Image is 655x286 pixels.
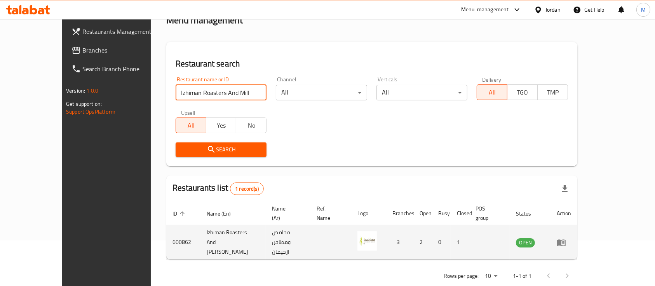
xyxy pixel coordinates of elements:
span: 1.0.0 [86,86,98,96]
p: Rows per page: [444,271,479,281]
span: Branches [82,46,165,55]
th: Closed [451,202,469,225]
div: Jordan [545,5,561,14]
span: Status [516,209,541,218]
span: Yes [209,120,233,131]
h2: Menu management [166,14,243,26]
span: Version: [66,86,85,96]
span: All [179,120,203,131]
span: Name (Ar) [272,204,301,223]
span: Name (En) [207,209,241,218]
div: Export file [556,179,574,198]
span: Ref. Name [317,204,342,223]
td: 3 [386,225,413,260]
h2: Restaurants list [172,182,264,195]
h2: Restaurant search [176,58,568,70]
th: Open [413,202,432,225]
div: Menu-management [461,5,509,14]
a: Restaurants Management [65,22,172,41]
span: Search [182,145,261,154]
table: enhanced table [166,202,577,260]
span: POS group [476,204,500,223]
button: TMP [537,84,568,100]
span: ID [172,209,187,218]
span: Get support on: [66,99,102,109]
div: Total records count [230,182,264,195]
span: Restaurants Management [82,27,165,36]
span: TMP [541,87,565,98]
span: TGO [510,87,535,98]
a: Search Branch Phone [65,60,172,78]
td: 600862 [166,225,200,260]
td: محامص ومطاحن ازحيمان [266,225,310,260]
td: 0 [432,225,451,260]
label: Upsell [181,110,195,115]
button: No [236,118,267,133]
input: Search for restaurant name or ID.. [176,85,267,100]
th: Logo [351,202,386,225]
button: Search [176,142,267,157]
td: Izhiman Roasters And [PERSON_NAME] [200,225,266,260]
span: 1 record(s) [230,185,263,193]
label: Delivery [482,77,502,82]
span: All [480,87,504,98]
a: Support.OpsPlatform [66,107,115,117]
div: Rows per page: [482,270,500,282]
th: Busy [432,202,451,225]
p: 1-1 of 1 [513,271,531,281]
td: 1 [451,225,469,260]
th: Branches [386,202,413,225]
a: Branches [65,41,172,60]
th: Action [550,202,577,225]
button: All [477,84,507,100]
span: Search Branch Phone [82,64,165,74]
img: Izhiman Roasters And Mills [357,231,377,251]
span: No [239,120,263,131]
span: OPEN [516,238,535,247]
div: All [276,85,367,100]
button: All [176,118,206,133]
button: Yes [206,118,237,133]
button: TGO [507,84,538,100]
div: All [376,85,468,100]
td: 2 [413,225,432,260]
span: M [641,5,646,14]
